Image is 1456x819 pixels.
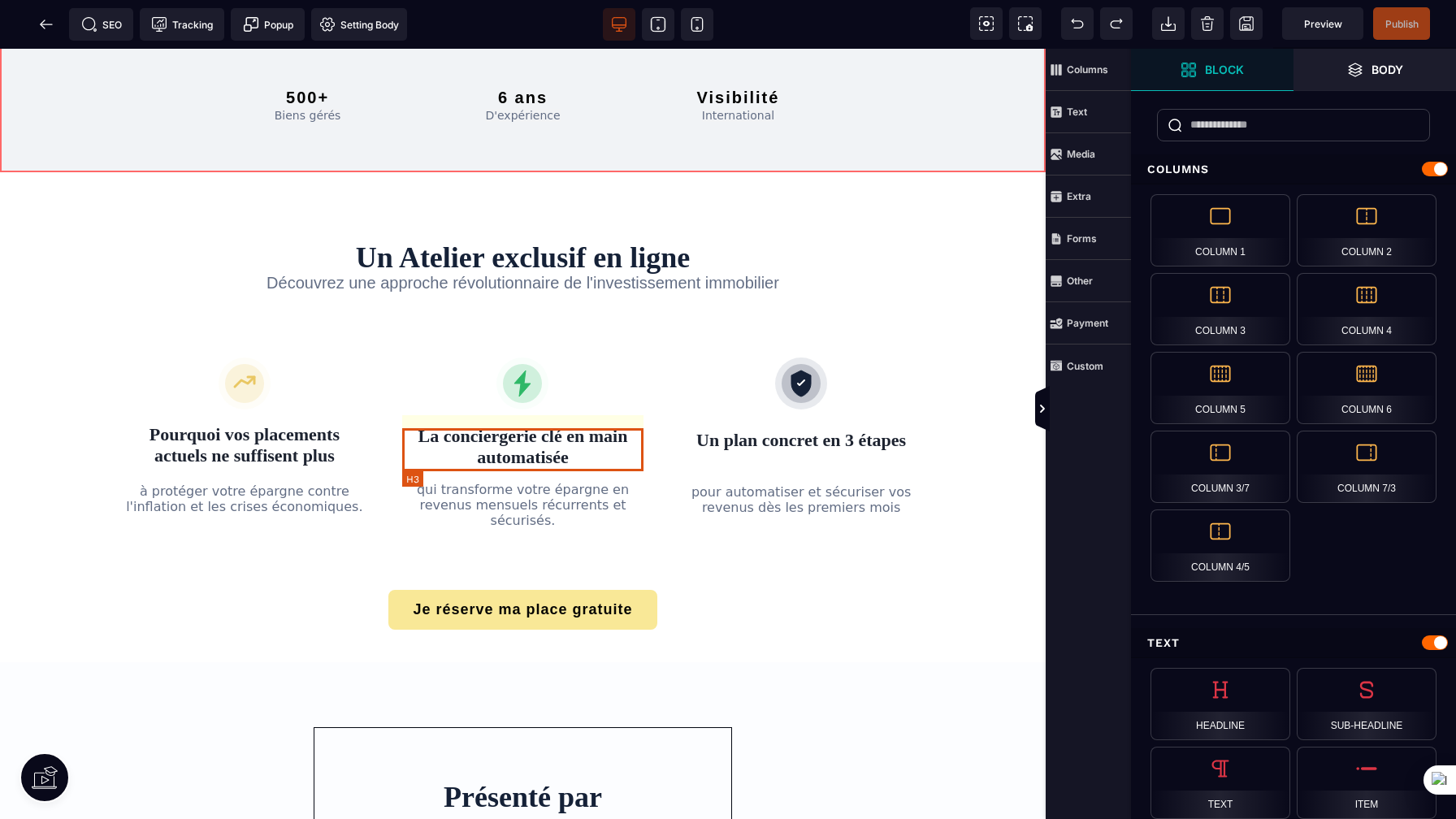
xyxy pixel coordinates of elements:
[1150,194,1290,266] div: Column 1
[1150,431,1290,503] div: Column 3/7
[1067,190,1091,202] strong: Extra
[1297,668,1436,740] div: Sub-headline
[1230,7,1263,40] span: Save
[1131,628,1456,658] div: Text
[1150,352,1290,424] div: Column 5
[1067,232,1097,245] strong: Forms
[24,208,1021,210] h2: Un Atelier exclusif en ligne
[1067,275,1093,287] strong: Other
[1046,91,1131,133] span: Text
[1046,133,1131,175] span: Media
[485,60,560,73] span: D'expérience
[1061,7,1094,40] span: Undo
[1150,509,1290,582] div: Column 4/5
[1297,194,1436,266] div: Column 2
[1293,49,1456,91] span: Open Layers
[211,223,835,245] p: Découvrez une approche révolutionnaire de l'investissement immobilier
[1150,747,1290,819] div: Text
[603,8,635,41] span: View desktop
[1131,49,1293,91] span: Open Blocks
[1297,352,1436,424] div: Column 6
[319,16,399,32] span: Setting Body
[1152,7,1185,40] span: Open Import Webpage
[702,60,774,73] span: International
[219,39,397,58] h2: 500+
[402,433,644,479] p: qui transforme votre épargne en revenus mensuels récurrents et sécurisés.
[123,435,366,466] p: à protéger votre épargne contre l'inflation et les crises économiques.
[243,16,293,32] span: Popup
[219,309,271,361] img: 4c63a725c3b304b2c0a5e1a33d73ec16_growth-icon.svg
[1067,317,1108,329] strong: Payment
[1046,302,1131,344] span: Payment
[1067,106,1087,118] strong: Text
[1205,63,1244,76] strong: Block
[123,375,366,418] h3: Pourquoi vos placements actuels ne suffisent plus
[1067,360,1103,372] strong: Custom
[339,732,707,765] h2: Présenté par
[1046,175,1131,218] span: Extra
[231,8,305,41] span: Create Alert Modal
[1297,273,1436,345] div: Column 4
[388,541,657,581] button: Je réserve ma place gratuite
[1046,344,1131,387] span: Custom Block
[140,8,224,41] span: Tracking code
[1150,273,1290,345] div: Column 3
[1046,218,1131,260] span: Forms
[1067,148,1095,160] strong: Media
[1297,747,1436,819] div: Item
[434,39,613,58] h2: 6 ans
[496,309,548,361] img: b6606ffbb4648694007e19b7dd4a8ba6_lightning-icon.svg
[402,377,644,420] h3: La conciergerie clé en main automatisée
[1282,7,1363,40] span: Preview
[681,8,713,41] span: View mobile
[970,7,1003,40] span: View components
[775,309,827,361] img: 59ef9bf7ba9b73c4c9a2e4ac6039e941_shield-icon.svg
[69,8,133,41] span: Seo meta data
[1297,431,1436,503] div: Column 7/3
[275,60,341,73] span: Biens gérés
[1373,7,1430,40] span: Save
[648,39,827,58] h2: Visibilité
[1131,385,1147,434] span: Toggle Views
[1304,18,1342,30] span: Preview
[1009,7,1042,40] span: Screenshot
[1371,63,1403,76] strong: Body
[81,16,122,32] span: SEO
[311,8,407,41] span: Favicon
[1046,260,1131,302] span: Other
[1100,7,1133,40] span: Redo
[642,8,674,41] span: View tablet
[1131,154,1456,184] div: Columns
[1150,668,1290,740] div: Headline
[30,8,63,41] span: Back
[151,16,213,32] span: Tracking
[680,381,922,424] h3: Un plan concret en 3 étapes
[1385,18,1419,30] span: Publish
[1191,7,1224,40] span: Clear
[1046,49,1131,91] span: Columns
[1067,63,1108,76] strong: Columns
